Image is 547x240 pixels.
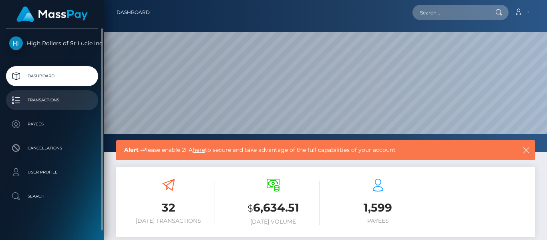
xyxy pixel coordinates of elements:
a: Search [6,186,98,206]
span: Please enable 2FA to secure and take advantage of the full capabilities of your account [124,146,483,154]
img: High Rollers of St Lucie Inc [9,36,23,50]
input: Search... [412,5,488,20]
p: Search [9,190,95,202]
a: Transactions [6,90,98,110]
p: Payees [9,118,95,130]
h3: 6,634.51 [227,200,320,216]
a: here [193,146,205,153]
h3: 1,599 [332,200,424,216]
a: User Profile [6,162,98,182]
p: Cancellations [9,142,95,154]
b: Alert - [124,146,142,153]
small: $ [247,203,253,214]
a: Cancellations [6,138,98,158]
p: User Profile [9,166,95,178]
a: Payees [6,114,98,134]
a: Dashboard [117,4,150,21]
h6: Payees [332,218,424,224]
a: Dashboard [6,66,98,86]
span: High Rollers of St Lucie Inc [6,40,98,47]
p: Transactions [9,94,95,106]
p: Dashboard [9,70,95,82]
h6: [DATE] Volume [227,218,320,225]
img: MassPay Logo [16,6,88,22]
h6: [DATE] Transactions [122,218,215,224]
h3: 32 [122,200,215,216]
